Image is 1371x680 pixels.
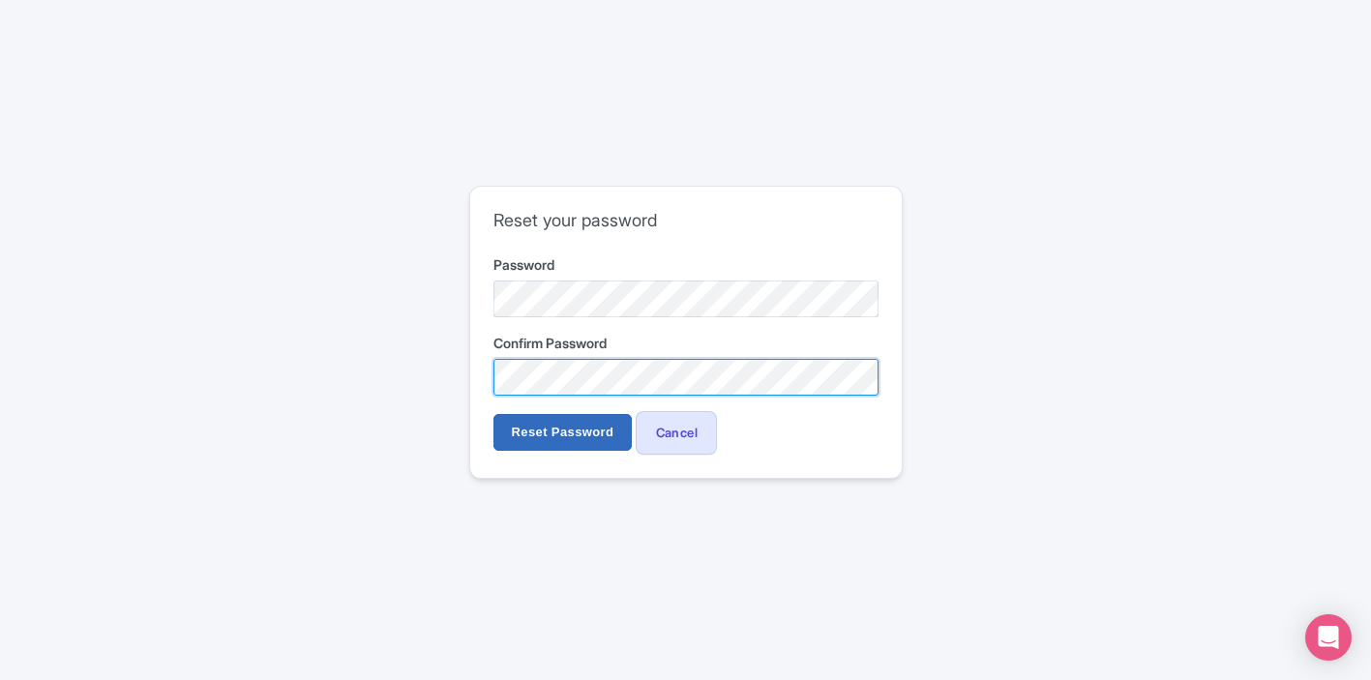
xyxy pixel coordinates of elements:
input: Reset Password [493,414,633,451]
div: Open Intercom Messenger [1305,614,1352,661]
h2: Reset your password [493,210,879,231]
label: Confirm Password [493,333,879,353]
a: Cancel [636,411,717,455]
label: Password [493,254,879,275]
